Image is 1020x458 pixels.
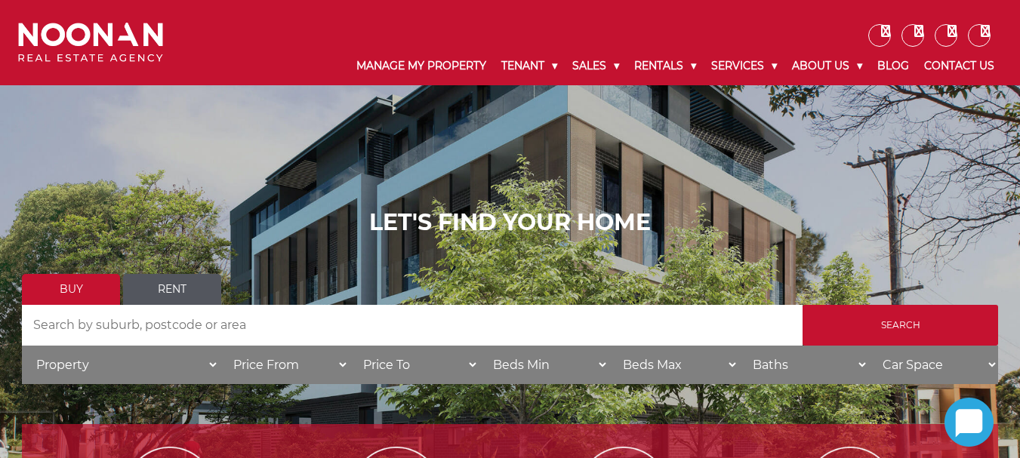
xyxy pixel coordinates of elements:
[627,47,704,85] a: Rentals
[22,209,998,236] h1: LET'S FIND YOUR HOME
[123,274,221,305] a: Rent
[494,47,565,85] a: Tenant
[917,47,1002,85] a: Contact Us
[704,47,784,85] a: Services
[803,305,998,346] input: Search
[784,47,870,85] a: About Us
[22,274,120,305] a: Buy
[349,47,494,85] a: Manage My Property
[22,305,803,346] input: Search by suburb, postcode or area
[18,23,163,63] img: Noonan Real Estate Agency
[870,47,917,85] a: Blog
[565,47,627,85] a: Sales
